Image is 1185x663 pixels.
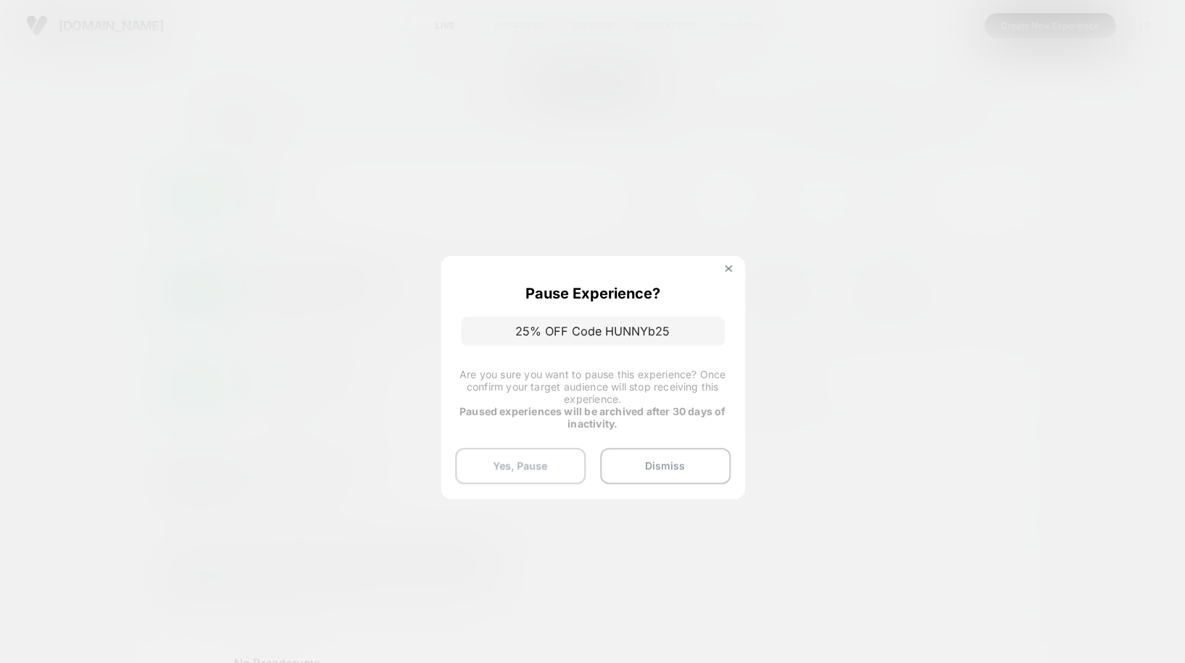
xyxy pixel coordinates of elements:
[460,405,725,430] strong: Paused experiences will be archived after 30 days of inactivity.
[461,317,725,346] p: 25% OFF Code HUNNYb25
[525,285,660,302] p: Pause Experience?
[725,265,732,272] img: close
[455,448,586,484] button: Yes, Pause
[460,368,725,405] span: Are you sure you want to pause this experience? Once confirm your target audience will stop recei...
[600,448,731,484] button: Dismiss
